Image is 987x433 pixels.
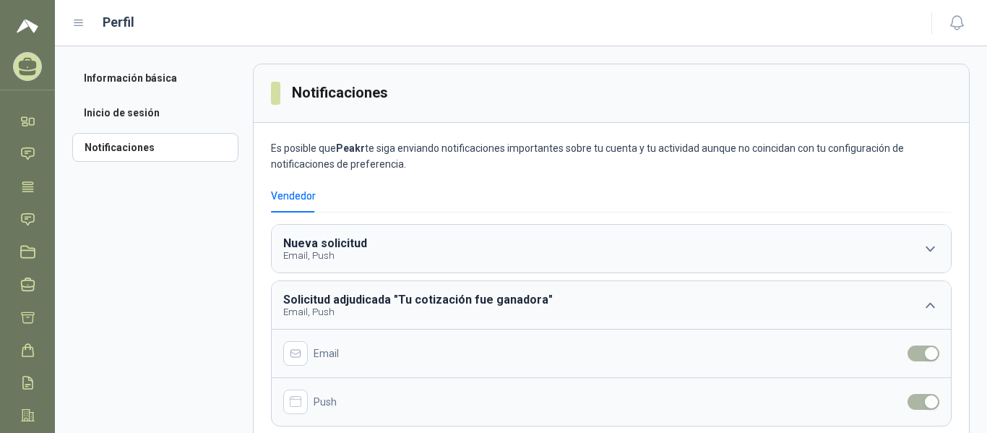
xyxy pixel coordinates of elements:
div: Vendedor [271,188,316,204]
div: Push [283,390,879,414]
button: Nueva solicitudEmail, Push [272,225,951,273]
p: Email, Push [283,306,556,317]
b: Nueva solicitud [283,236,367,250]
h3: Notificaciones [292,82,390,104]
a: Inicio de sesión [72,98,238,127]
b: Peakr [336,142,365,154]
a: Información básica [72,64,238,93]
a: Notificaciones [72,133,238,162]
p: Es posible que te siga enviando notificaciones importantes sobre tu cuenta y tu actividad aunque ... [271,140,952,172]
button: Solicitud adjudicada "Tu cotización fue ganadora"Email, Push [272,281,951,329]
b: Solicitud adjudicada "Tu cotización fue ganadora" [283,293,553,306]
img: Logo peakr [17,17,38,35]
h1: Perfil [103,12,134,33]
p: Email, Push [283,250,370,261]
div: Email [283,341,879,366]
